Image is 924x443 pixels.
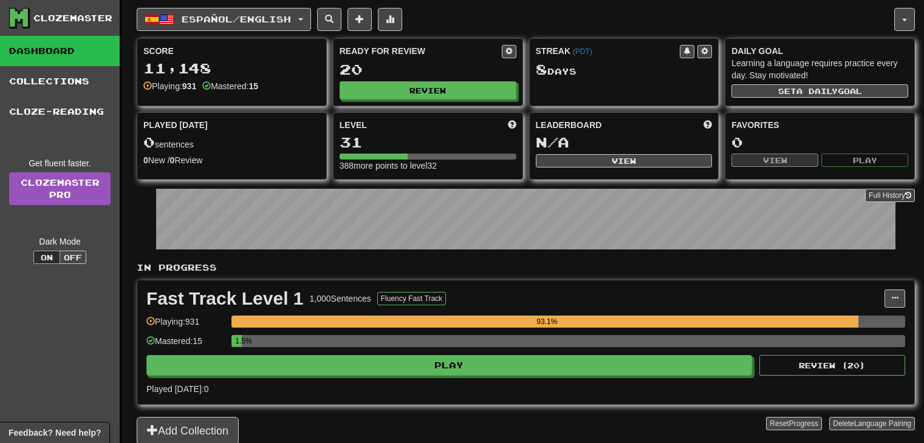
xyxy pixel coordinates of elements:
[137,262,915,274] p: In Progress
[731,84,908,98] button: Seta dailygoal
[137,8,311,31] button: Español/English
[731,57,908,81] div: Learning a language requires practice every day. Stay motivated!
[317,8,341,31] button: Search sentences
[731,154,818,167] button: View
[766,417,821,430] button: ResetProgress
[536,134,569,150] span: N/A
[759,355,905,376] button: Review (20)
[146,335,225,355] div: Mastered: 15
[60,251,86,264] button: Off
[536,119,602,131] span: Leaderboard
[796,87,838,95] span: a daily
[235,335,241,347] div: 1.5%
[146,384,208,394] span: Played [DATE]: 0
[9,157,111,169] div: Get fluent faster.
[703,119,712,131] span: This week in points, UTC
[865,189,915,202] button: Full History
[143,154,320,166] div: New / Review
[9,235,111,248] div: Dark Mode
[310,293,371,305] div: 1,000 Sentences
[536,154,713,167] button: View
[536,61,547,78] span: 8
[377,292,446,305] button: Fluency Fast Track
[182,14,291,24] span: Español / English
[143,80,196,92] div: Playing:
[378,8,402,31] button: More stats
[789,419,818,428] span: Progress
[146,355,752,376] button: Play
[731,119,908,131] div: Favorites
[143,155,148,165] strong: 0
[340,62,516,77] div: 20
[508,119,516,131] span: Score more points to level up
[170,155,175,165] strong: 0
[340,45,502,57] div: Ready for Review
[146,316,225,336] div: Playing: 931
[829,417,915,430] button: DeleteLanguage Pairing
[536,45,680,57] div: Streak
[33,251,60,264] button: On
[821,154,908,167] button: Play
[340,119,367,131] span: Level
[33,12,112,24] div: Clozemaster
[340,81,516,100] button: Review
[248,81,258,91] strong: 15
[340,135,516,150] div: 31
[202,80,258,92] div: Mastered:
[573,47,592,56] a: (PDT)
[731,135,908,150] div: 0
[340,160,516,172] div: 388 more points to level 32
[854,419,911,428] span: Language Pairing
[731,45,908,57] div: Daily Goal
[536,62,713,78] div: Day s
[146,289,304,308] div: Fast Track Level 1
[143,119,208,131] span: Played [DATE]
[182,81,196,91] strong: 931
[143,45,320,57] div: Score
[347,8,372,31] button: Add sentence to collection
[143,134,155,150] span: 0
[9,172,111,205] a: ClozemasterPro
[143,61,320,76] div: 11,148
[9,427,101,439] span: Open feedback widget
[235,316,858,328] div: 93.1%
[143,135,320,150] div: sentences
